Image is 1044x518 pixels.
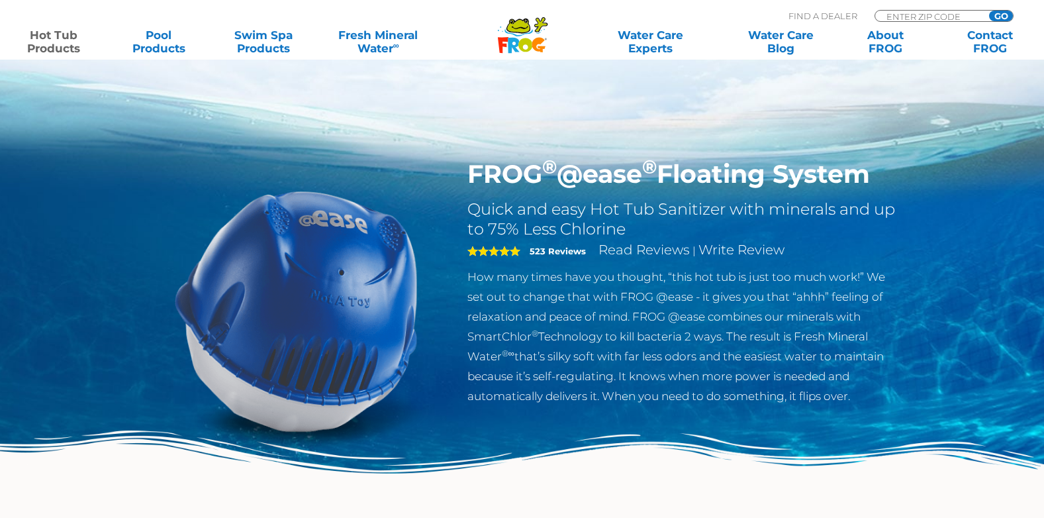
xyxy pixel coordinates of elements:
[885,11,974,22] input: Zip Code Form
[698,242,784,258] a: Write Review
[393,40,399,50] sup: ∞
[845,28,926,55] a: AboutFROG
[949,28,1031,55] a: ContactFROG
[467,267,900,406] p: How many times have you thought, “this hot tub is just too much work!” We set out to change that ...
[585,28,717,55] a: Water CareExperts
[740,28,822,55] a: Water CareBlog
[118,28,199,55] a: PoolProducts
[598,242,690,258] a: Read Reviews
[502,348,514,358] sup: ®∞
[642,155,657,178] sup: ®
[692,244,696,257] span: |
[13,28,95,55] a: Hot TubProducts
[788,10,857,22] p: Find A Dealer
[530,246,586,256] strong: 523 Reviews
[542,155,557,178] sup: ®
[989,11,1013,21] input: GO
[222,28,304,55] a: Swim SpaProducts
[467,159,900,189] h1: FROG @ease Floating System
[532,329,538,338] sup: ®
[145,159,448,462] img: hot-tub-product-atease-system.png
[467,246,520,256] span: 5
[327,28,429,55] a: Fresh MineralWater∞
[467,199,900,239] h2: Quick and easy Hot Tub Sanitizer with minerals and up to 75% Less Chlorine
